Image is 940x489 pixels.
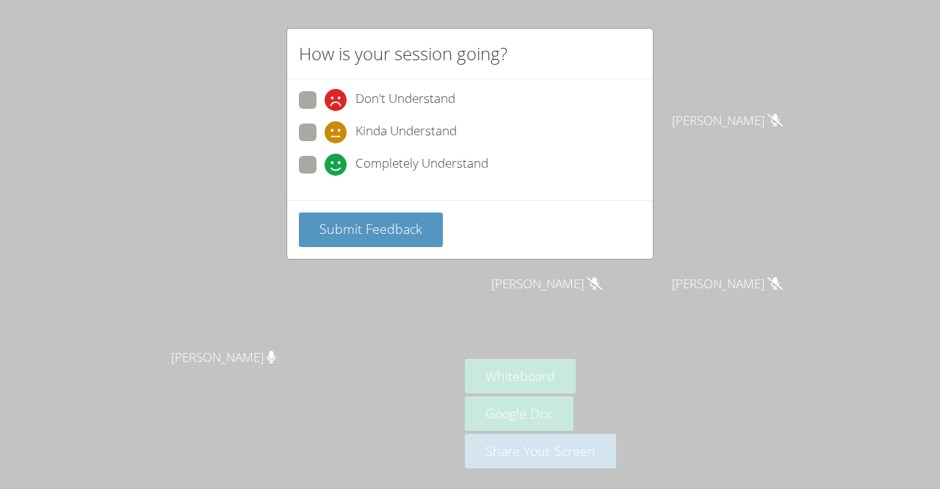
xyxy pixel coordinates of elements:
[319,220,422,238] span: Submit Feedback
[355,89,455,111] span: Don't Understand
[355,121,457,143] span: Kinda Understand
[355,154,488,176] span: Completely Understand
[299,40,507,67] h2: How is your session going?
[299,213,443,247] button: Submit Feedback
